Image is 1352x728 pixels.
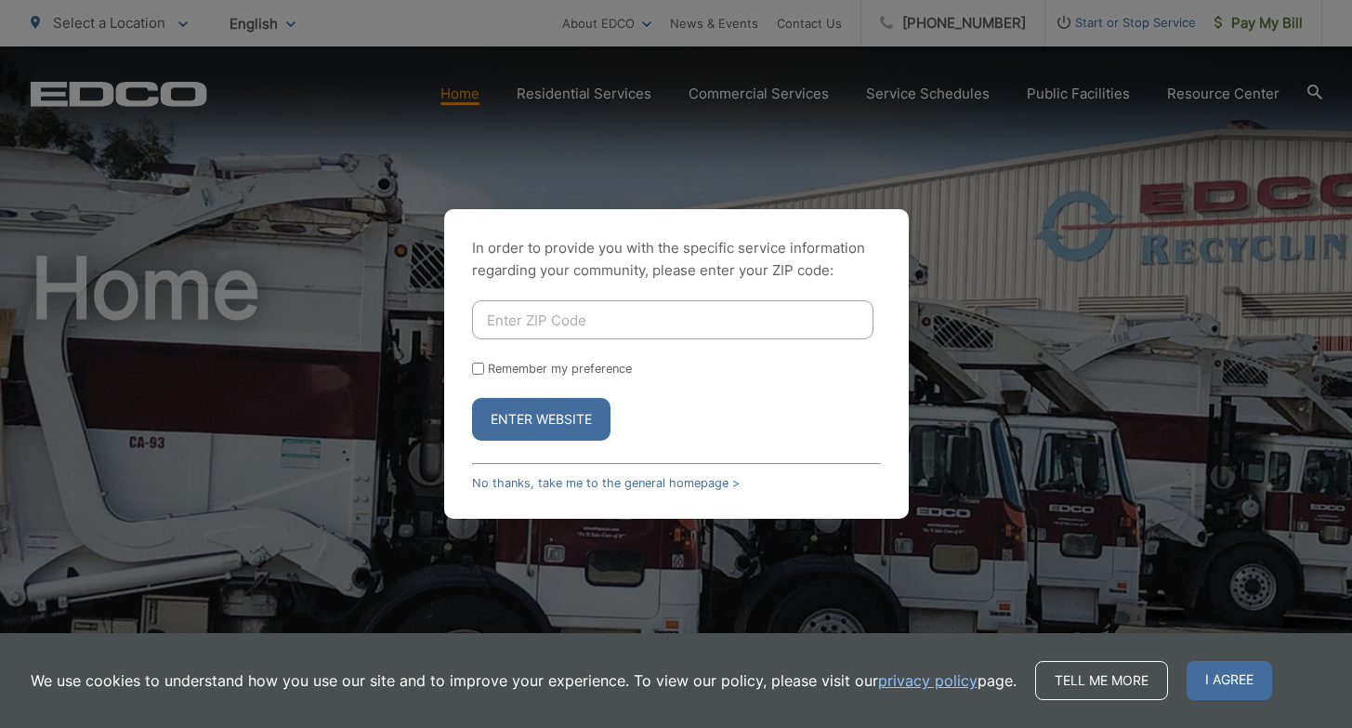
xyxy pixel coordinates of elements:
a: No thanks, take me to the general homepage > [472,476,740,490]
a: privacy policy [878,669,978,692]
a: Tell me more [1035,661,1168,700]
button: Enter Website [472,398,610,441]
input: Enter ZIP Code [472,300,873,339]
label: Remember my preference [488,362,632,376]
p: We use cookies to understand how you use our site and to improve your experience. To view our pol... [31,669,1017,692]
span: I agree [1187,661,1272,700]
p: In order to provide you with the specific service information regarding your community, please en... [472,237,881,282]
